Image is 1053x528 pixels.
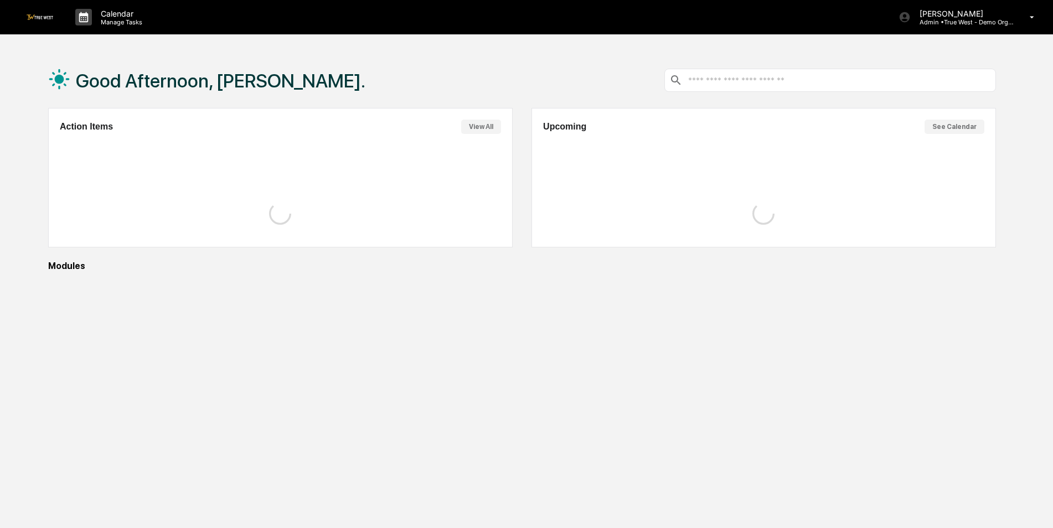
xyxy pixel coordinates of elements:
button: See Calendar [925,120,984,134]
p: Calendar [92,9,148,18]
button: View All [461,120,501,134]
p: [PERSON_NAME] [911,9,1014,18]
p: Admin • True West - Demo Organization [911,18,1014,26]
h2: Action Items [60,122,113,132]
h2: Upcoming [543,122,586,132]
p: Manage Tasks [92,18,148,26]
h1: Good Afternoon, [PERSON_NAME]. [76,70,365,92]
div: Modules [48,261,996,271]
img: logo [27,14,53,19]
